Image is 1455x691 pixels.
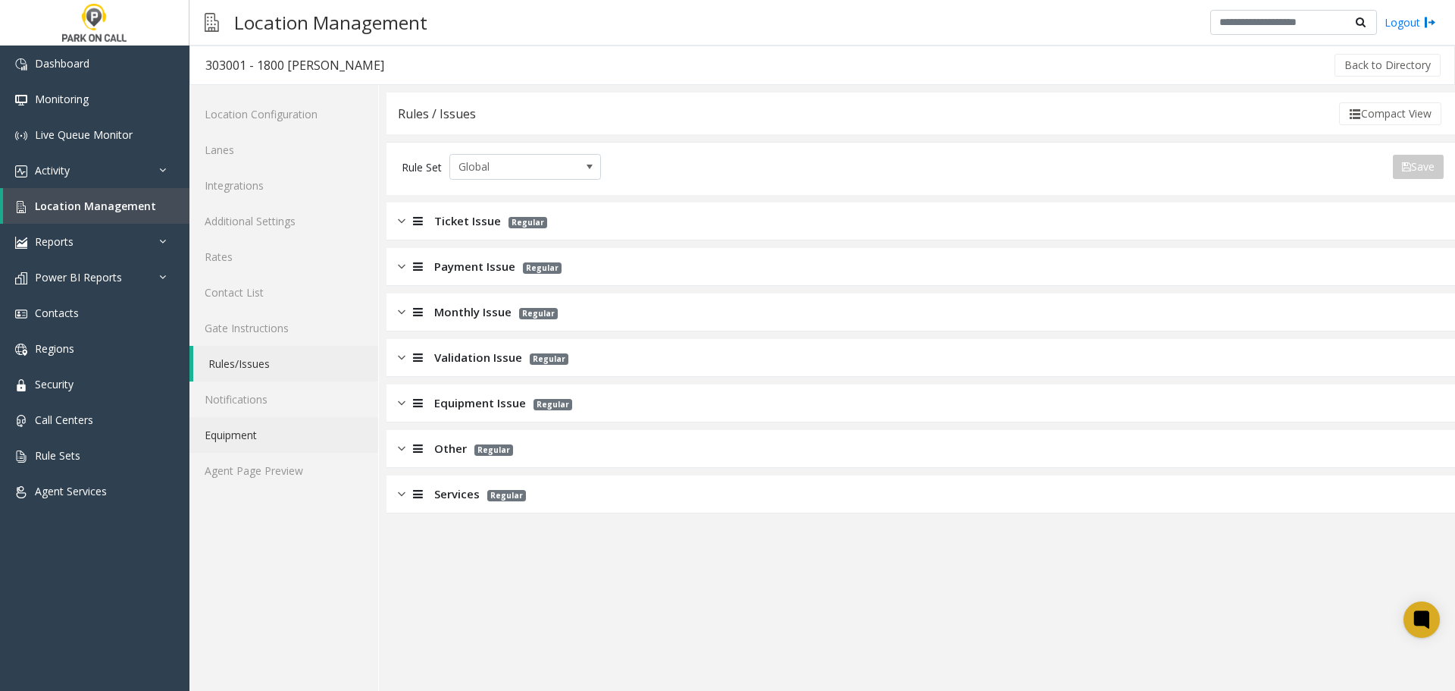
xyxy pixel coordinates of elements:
span: Regions [35,341,74,356]
a: Additional Settings [189,203,378,239]
span: Regular [474,444,513,456]
div: Rule Set [402,154,442,180]
span: Payment Issue [434,258,515,275]
img: closed [398,212,405,230]
img: 'icon' [15,486,27,498]
span: Global [450,155,570,179]
span: Agent Services [35,484,107,498]
span: Regular [533,399,572,410]
span: Regular [519,308,558,319]
a: Lanes [189,132,378,168]
span: Security [35,377,74,391]
span: Live Queue Monitor [35,127,133,142]
a: Equipment [189,417,378,453]
span: Reports [35,234,74,249]
a: Agent Page Preview [189,453,378,488]
img: pageIcon [205,4,219,41]
img: closed [398,440,405,457]
span: Other [434,440,467,457]
img: 'icon' [15,94,27,106]
img: 'icon' [15,272,27,284]
button: Back to Directory [1335,54,1441,77]
img: 'icon' [15,415,27,427]
span: Rule Sets [35,448,80,463]
a: Gate Instructions [189,310,378,346]
img: logout [1424,14,1436,30]
img: closed [398,258,405,275]
a: Integrations [189,168,378,203]
span: Services [434,485,480,503]
a: Notifications [189,382,378,417]
img: 'icon' [15,237,27,249]
button: Compact View [1339,102,1441,125]
h3: Location Management [227,4,435,41]
span: Equipment Issue [434,394,526,412]
span: Monthly Issue [434,303,512,321]
span: Activity [35,163,70,177]
span: Regular [508,217,547,228]
span: Location Management [35,199,156,213]
span: Regular [530,353,568,365]
span: Regular [487,490,526,501]
a: Location Management [3,188,189,224]
span: Ticket Issue [434,212,501,230]
img: closed [398,303,405,321]
a: Location Configuration [189,96,378,132]
img: closed [398,349,405,366]
img: 'icon' [15,58,27,71]
span: Call Centers [35,413,93,427]
img: closed [398,394,405,412]
img: 'icon' [15,201,27,213]
span: Dashboard [35,56,89,71]
img: 'icon' [15,344,27,356]
img: 'icon' [15,308,27,320]
span: Regular [523,262,562,274]
img: 'icon' [15,130,27,142]
div: 303001 - 1800 [PERSON_NAME] [205,55,384,75]
img: 'icon' [15,451,27,463]
a: Logout [1385,14,1436,30]
img: closed [398,485,405,503]
span: Validation Issue [434,349,522,366]
span: Power BI Reports [35,270,122,284]
button: Save [1393,155,1444,179]
img: 'icon' [15,379,27,391]
a: Contact List [189,275,378,310]
a: Rates [189,239,378,275]
div: Rules / Issues [398,104,476,124]
span: Contacts [35,306,79,320]
a: Rules/Issues [193,346,378,382]
img: 'icon' [15,165,27,177]
span: Monitoring [35,92,89,106]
